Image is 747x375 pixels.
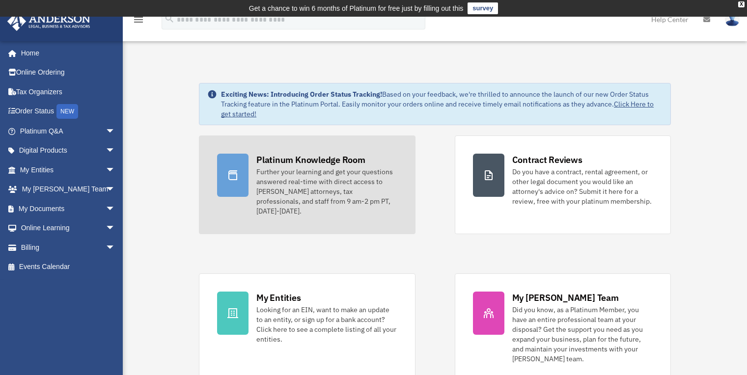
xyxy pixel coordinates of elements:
div: Looking for an EIN, want to make an update to an entity, or sign up for a bank account? Click her... [256,305,397,344]
span: arrow_drop_down [106,160,125,180]
span: arrow_drop_down [106,121,125,141]
a: Billingarrow_drop_down [7,238,130,257]
img: Anderson Advisors Platinum Portal [4,12,93,31]
div: NEW [56,104,78,119]
div: My [PERSON_NAME] Team [512,292,619,304]
span: arrow_drop_down [106,238,125,258]
img: User Pic [725,12,740,27]
span: arrow_drop_down [106,218,125,239]
div: Based on your feedback, we're thrilled to announce the launch of our new Order Status Tracking fe... [221,89,663,119]
a: Home [7,43,125,63]
div: Platinum Knowledge Room [256,154,365,166]
a: Order StatusNEW [7,102,130,122]
a: survey [468,2,498,14]
a: Contract Reviews Do you have a contract, rental agreement, or other legal document you would like... [455,135,671,234]
a: My Documentsarrow_drop_down [7,199,130,218]
div: Contract Reviews [512,154,582,166]
div: close [738,1,745,7]
div: Get a chance to win 6 months of Platinum for free just by filling out this [249,2,464,14]
div: Did you know, as a Platinum Member, you have an entire professional team at your disposal? Get th... [512,305,653,364]
i: search [164,13,175,24]
div: Further your learning and get your questions answered real-time with direct access to [PERSON_NAM... [256,167,397,216]
a: Online Ordering [7,63,130,82]
strong: Exciting News: Introducing Order Status Tracking! [221,90,382,99]
div: Do you have a contract, rental agreement, or other legal document you would like an attorney's ad... [512,167,653,206]
a: Digital Productsarrow_drop_down [7,141,130,161]
span: arrow_drop_down [106,141,125,161]
i: menu [133,14,144,26]
a: My Entitiesarrow_drop_down [7,160,130,180]
a: Events Calendar [7,257,130,277]
a: Platinum Knowledge Room Further your learning and get your questions answered real-time with dire... [199,135,415,234]
a: menu [133,17,144,26]
div: My Entities [256,292,301,304]
a: Click Here to get started! [221,100,654,118]
a: Platinum Q&Aarrow_drop_down [7,121,130,141]
span: arrow_drop_down [106,180,125,200]
a: My [PERSON_NAME] Teamarrow_drop_down [7,180,130,199]
span: arrow_drop_down [106,199,125,219]
a: Tax Organizers [7,82,130,102]
a: Online Learningarrow_drop_down [7,218,130,238]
